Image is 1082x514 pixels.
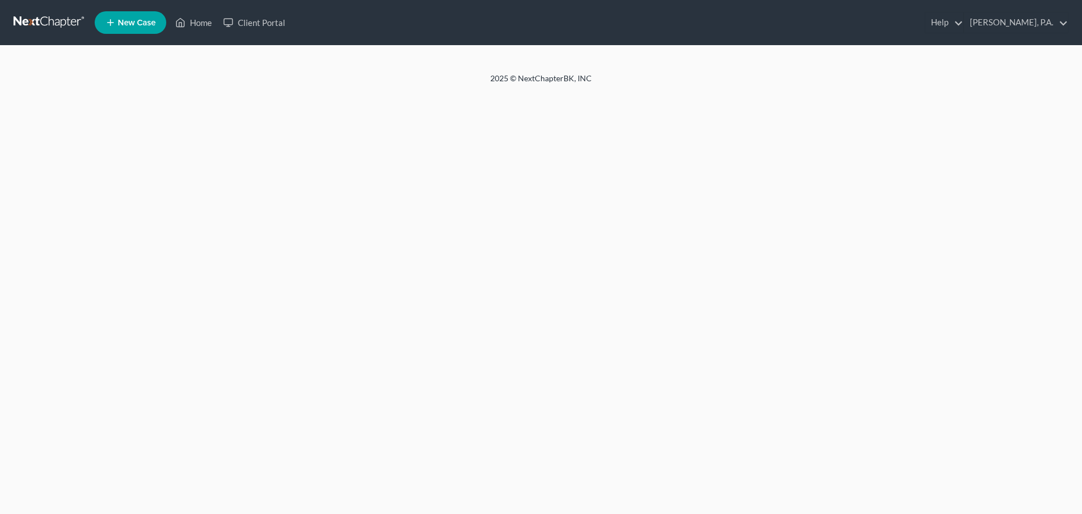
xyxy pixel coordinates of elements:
[925,12,963,33] a: Help
[170,12,218,33] a: Home
[220,73,862,93] div: 2025 © NextChapterBK, INC
[964,12,1068,33] a: [PERSON_NAME], P.A.
[218,12,291,33] a: Client Portal
[95,11,166,34] new-legal-case-button: New Case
